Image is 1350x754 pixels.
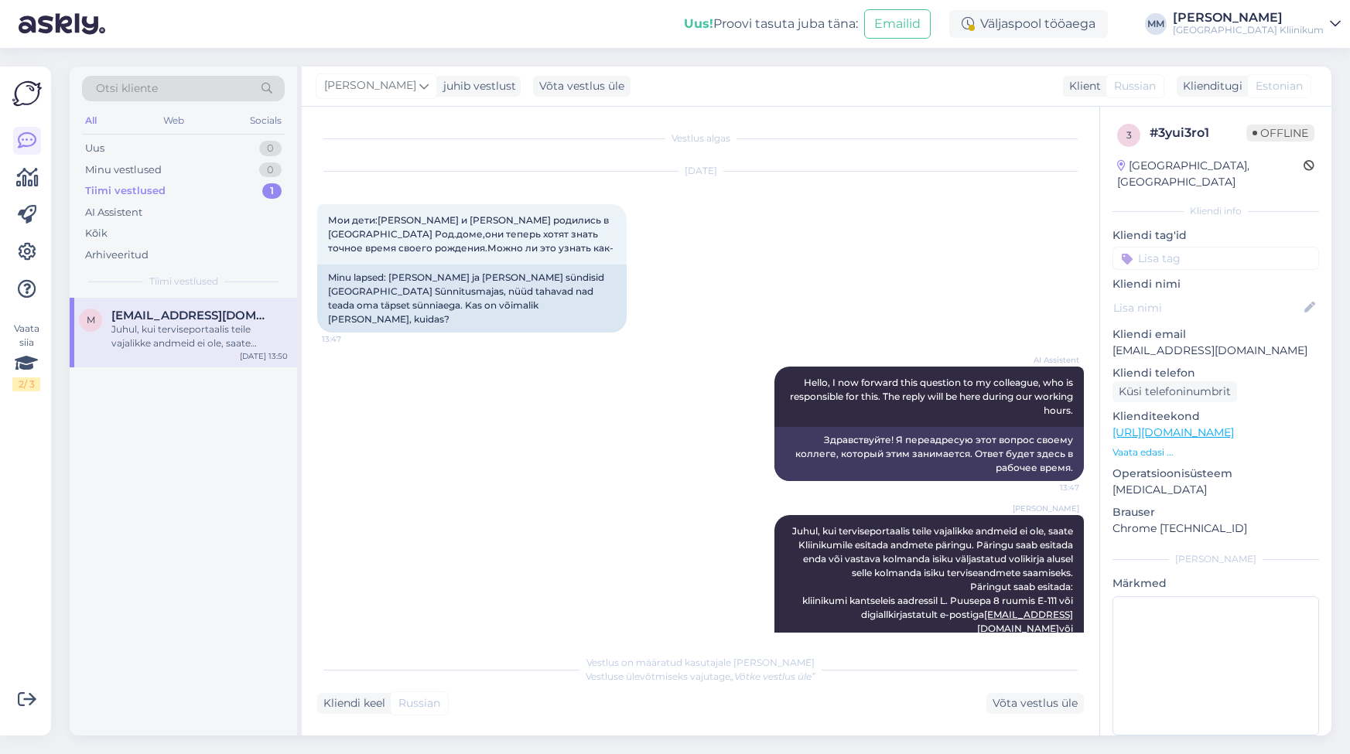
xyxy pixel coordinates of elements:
[324,77,416,94] span: [PERSON_NAME]
[85,205,142,220] div: AI Assistent
[85,162,162,178] div: Minu vestlused
[1112,466,1319,482] p: Operatsioonisüsteem
[1256,78,1303,94] span: Estonian
[87,314,95,326] span: m
[437,78,516,94] div: juhib vestlust
[1112,276,1319,292] p: Kliendi nimi
[1112,227,1319,244] p: Kliendi tag'id
[1112,326,1319,343] p: Kliendi email
[1112,343,1319,359] p: [EMAIL_ADDRESS][DOMAIN_NAME]
[684,16,713,31] b: Uus!
[1112,575,1319,592] p: Märkmed
[262,183,282,199] div: 1
[533,76,631,97] div: Võta vestlus üle
[1117,158,1304,190] div: [GEOGRAPHIC_DATA], [GEOGRAPHIC_DATA]
[259,141,282,156] div: 0
[1112,520,1319,537] p: Chrome [TECHNICAL_ID]
[1177,78,1242,94] div: Klienditugi
[85,226,108,241] div: Kõik
[85,247,149,263] div: Arhiveeritud
[986,693,1084,714] div: Võta vestlus üle
[1173,12,1324,24] div: [PERSON_NAME]
[317,264,627,333] div: Minu lapsed: [PERSON_NAME] ja [PERSON_NAME] sündisid [GEOGRAPHIC_DATA] Sünnitusmajas, nüüd tahava...
[12,377,40,391] div: 2 / 3
[1112,365,1319,381] p: Kliendi telefon
[398,695,440,711] span: Russian
[259,162,282,178] div: 0
[1150,124,1246,142] div: # 3yui3ro1
[240,350,288,362] div: [DATE] 13:50
[1112,552,1319,566] div: [PERSON_NAME]
[774,427,1084,481] div: Здравствуйте! Я переадресую этот вопрос своему коллеге, который этим занимается. Ответ будет здес...
[322,333,380,345] span: 13:47
[586,670,815,682] span: Vestluse ülevõtmiseks vajutage
[317,695,385,711] div: Kliendi keel
[96,80,158,97] span: Otsi kliente
[160,111,187,131] div: Web
[1021,482,1079,493] span: 13:47
[949,10,1108,38] div: Väljaspool tööaega
[317,164,1084,178] div: [DATE]
[149,275,218,288] span: Tiimi vestlused
[82,111,100,131] div: All
[1112,381,1237,402] div: Küsi telefoninumbrit
[864,9,931,39] button: Emailid
[1112,408,1319,425] p: Klienditeekond
[85,141,104,156] div: Uus
[247,111,285,131] div: Socials
[12,322,40,391] div: Vaata siia
[1112,482,1319,498] p: [MEDICAL_DATA]
[790,377,1075,416] span: Hello, I now forward this question to my colleague, who is responsible for this. The reply will b...
[1021,354,1079,366] span: AI Assistent
[1246,125,1314,142] span: Offline
[1112,504,1319,520] p: Brauser
[1126,129,1132,141] span: 3
[85,183,166,199] div: Tiimi vestlused
[317,131,1084,145] div: Vestlus algas
[1173,12,1341,36] a: [PERSON_NAME][GEOGRAPHIC_DATA] Kliinikum
[1114,78,1156,94] span: Russian
[586,657,815,668] span: Vestlus on määratud kasutajale [PERSON_NAME]
[1113,299,1301,316] input: Lisa nimi
[730,670,815,682] i: „Võtke vestlus üle”
[111,322,288,350] div: Juhul, kui terviseportaalis teile vajalikke andmeid ei ole, saate Kliinikumile esitada andmete pä...
[1112,204,1319,218] div: Kliendi info
[1013,503,1079,514] span: [PERSON_NAME]
[684,15,858,33] div: Proovi tasuta juba täna:
[12,79,42,108] img: Askly Logo
[1173,24,1324,36] div: [GEOGRAPHIC_DATA] Kliinikum
[1145,13,1167,35] div: MM
[1112,425,1234,439] a: [URL][DOMAIN_NAME]
[1063,78,1101,94] div: Klient
[328,214,613,254] span: Мои дети:[PERSON_NAME] и [PERSON_NAME] родились в [GEOGRAPHIC_DATA] Род.доме,они теперь хотят зна...
[1112,247,1319,270] input: Lisa tag
[111,309,272,322] span: mkvasuk45@gmail.com
[977,609,1073,634] a: [EMAIL_ADDRESS][DOMAIN_NAME]
[1112,445,1319,459] p: Vaata edasi ...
